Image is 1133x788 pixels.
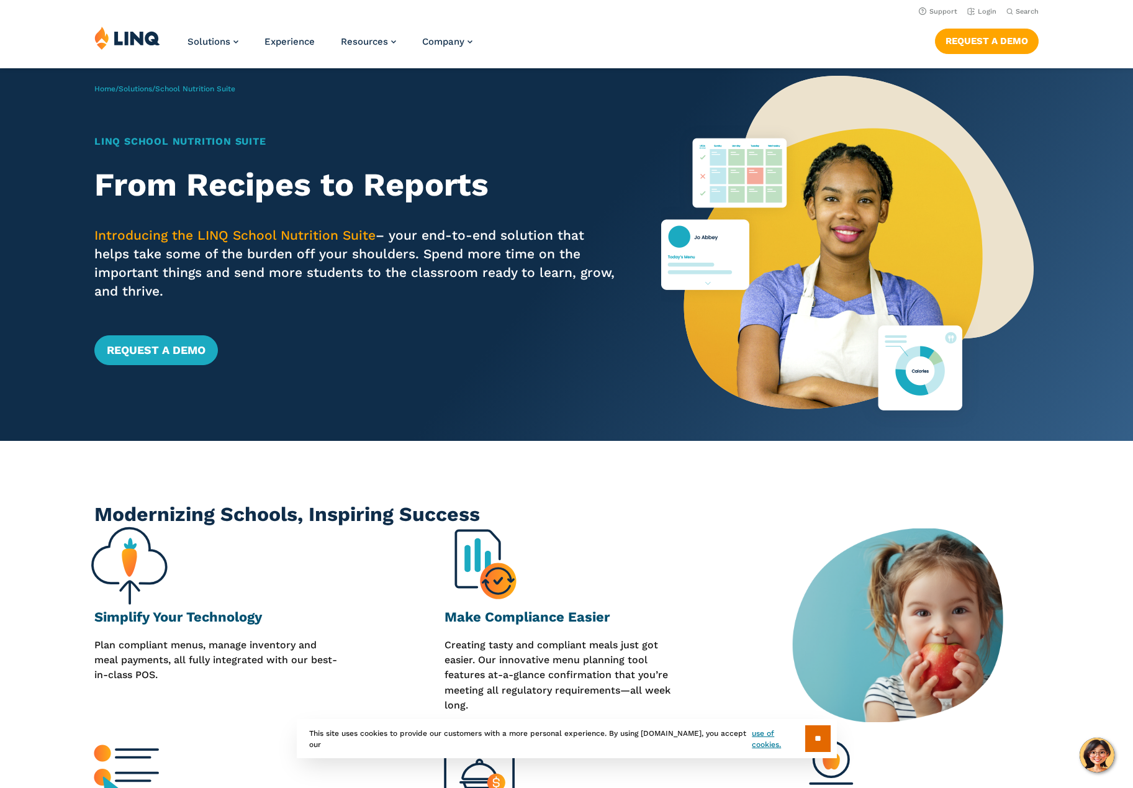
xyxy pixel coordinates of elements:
a: Company [422,36,472,47]
h2: From Recipes to Reports [94,166,615,204]
button: Open Search Bar [1006,7,1039,16]
h3: Make Compliance Easier [445,609,688,626]
span: Company [422,36,464,47]
span: Introducing the LINQ School Nutrition Suite [94,227,376,243]
a: Request a Demo [94,335,218,365]
h1: LINQ School Nutrition Suite [94,134,615,149]
a: Request a Demo [935,29,1039,53]
h3: Simplify Your Technology [94,609,338,626]
a: Login [967,7,996,16]
a: Resources [341,36,396,47]
img: LINQ | K‑12 Software [94,26,160,50]
nav: Primary Navigation [187,26,472,67]
p: Creating tasty and compliant meals just got easier. Our innovative menu planning tool features at... [445,638,688,737]
a: Experience [264,36,315,47]
span: Resources [341,36,388,47]
h2: Modernizing Schools, Inspiring Success [94,500,1039,528]
a: Solutions [119,84,152,93]
span: / / [94,84,235,93]
img: Nutrition Suite Launch [661,68,1034,441]
a: Solutions [187,36,238,47]
button: Hello, have a question? Let’s chat. [1080,738,1114,772]
p: – your end-to-end solution that helps take some of the burden off your shoulders. Spend more time... [94,226,615,301]
span: Search [1016,7,1039,16]
a: Home [94,84,115,93]
a: Support [919,7,957,16]
span: School Nutrition Suite [155,84,235,93]
p: Plan compliant menus, manage inventory and meal payments, all fully integrated with our best-in-c... [94,638,338,737]
div: This site uses cookies to provide our customers with a more personal experience. By using [DOMAIN... [297,719,837,758]
a: use of cookies. [752,728,805,750]
span: Solutions [187,36,230,47]
nav: Button Navigation [935,26,1039,53]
